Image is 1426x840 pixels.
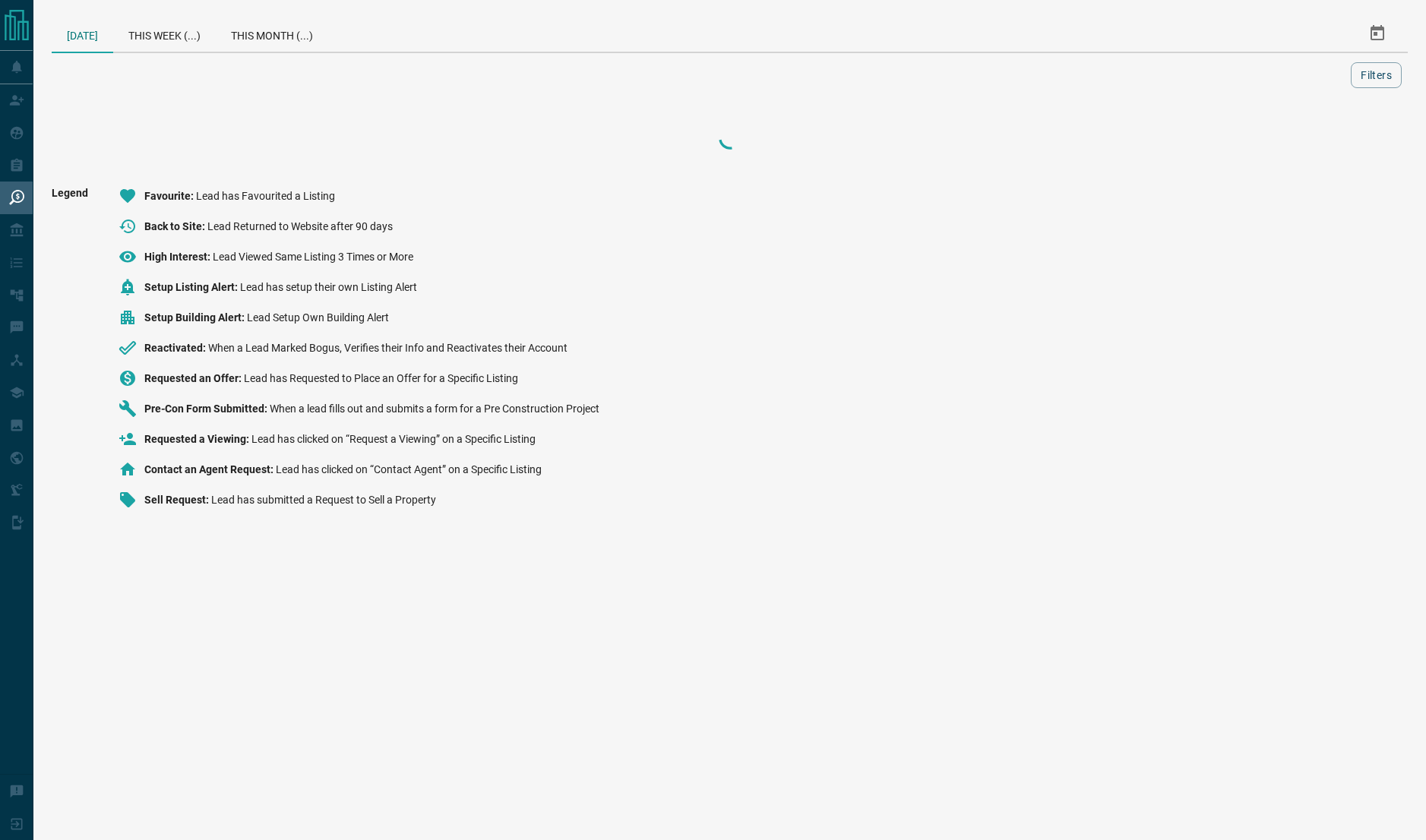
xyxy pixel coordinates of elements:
span: Lead has Favourited a Listing [196,190,335,202]
span: Contact an Agent Request [144,463,276,475]
span: Lead has setup their own Listing Alert [240,281,417,293]
span: Reactivated [144,342,208,354]
span: Lead has Requested to Place an Offer for a Specific Listing [244,372,518,384]
span: Setup Listing Alert [144,281,240,293]
span: Lead Viewed Same Listing 3 Times or More [213,251,413,263]
span: When a Lead Marked Bogus, Verifies their Info and Reactivates their Account [208,342,568,354]
span: When a lead fills out and submits a form for a Pre Construction Project [270,403,599,415]
span: Lead Setup Own Building Alert [247,311,389,324]
button: Filters [1351,62,1402,88]
span: Lead Returned to Website after 90 days [207,220,393,232]
span: Lead has clicked on “Contact Agent” on a Specific Listing [276,463,542,475]
span: Favourite [144,190,196,202]
span: High Interest [144,251,213,263]
span: Requested an Offer [144,372,244,384]
span: Pre-Con Form Submitted [144,403,270,415]
span: Back to Site [144,220,207,232]
span: Lead has clicked on “Request a Viewing” on a Specific Listing [251,433,536,445]
div: This Month (...) [216,15,328,52]
div: [DATE] [52,15,113,53]
span: Sell Request [144,494,211,506]
span: Requested a Viewing [144,433,251,445]
span: Lead has submitted a Request to Sell a Property [211,494,436,506]
div: This Week (...) [113,15,216,52]
button: Select Date Range [1359,15,1396,52]
span: Setup Building Alert [144,311,247,324]
div: Loading [654,123,806,153]
span: Legend [52,187,88,521]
